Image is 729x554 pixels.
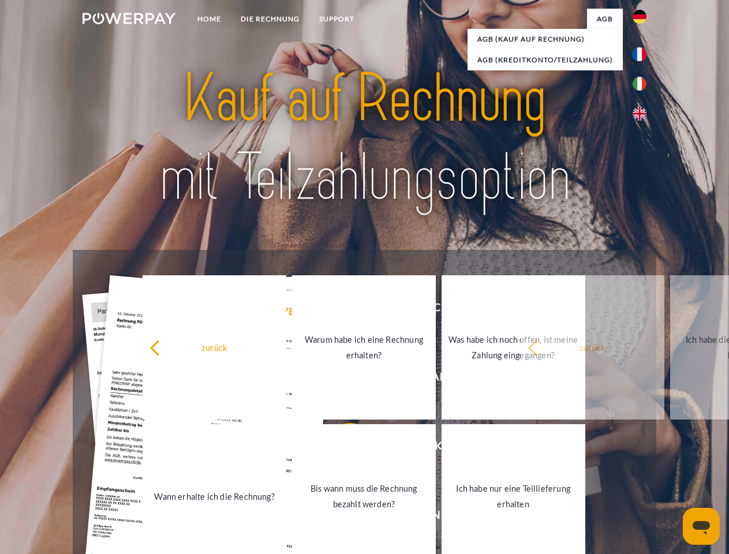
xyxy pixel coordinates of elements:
[110,55,619,221] img: title-powerpay_de.svg
[448,332,578,363] div: Was habe ich noch offen, ist meine Zahlung eingegangen?
[309,9,364,29] a: SUPPORT
[528,339,657,355] div: zurück
[299,332,429,363] div: Warum habe ich eine Rechnung erhalten?
[683,508,720,545] iframe: Schaltfläche zum Öffnen des Messaging-Fensters
[633,77,646,91] img: it
[149,339,279,355] div: zurück
[83,13,175,24] img: logo-powerpay-white.svg
[633,47,646,61] img: fr
[468,29,623,50] a: AGB (Kauf auf Rechnung)
[149,488,279,504] div: Wann erhalte ich die Rechnung?
[188,9,231,29] a: Home
[587,9,623,29] a: agb
[299,481,429,512] div: Bis wann muss die Rechnung bezahlt werden?
[633,107,646,121] img: en
[468,50,623,70] a: AGB (Kreditkonto/Teilzahlung)
[448,481,578,512] div: Ich habe nur eine Teillieferung erhalten
[442,275,585,420] a: Was habe ich noch offen, ist meine Zahlung eingegangen?
[633,10,646,24] img: de
[231,9,309,29] a: DIE RECHNUNG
